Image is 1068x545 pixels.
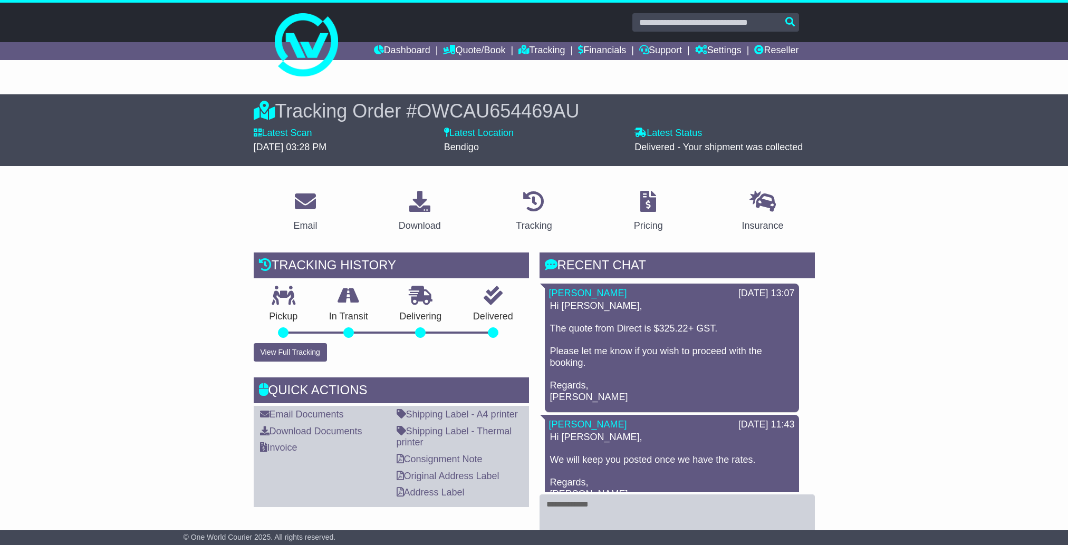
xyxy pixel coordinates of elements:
a: [PERSON_NAME] [549,288,627,298]
div: Pricing [634,219,663,233]
button: View Full Tracking [254,343,327,362]
span: OWCAU654469AU [417,100,579,122]
span: © One World Courier 2025. All rights reserved. [184,533,336,541]
a: Dashboard [374,42,430,60]
a: Shipping Label - A4 printer [397,409,518,420]
div: [DATE] 11:43 [738,419,795,431]
a: Tracking [518,42,565,60]
a: Email Documents [260,409,344,420]
div: Tracking history [254,252,529,281]
label: Latest Status [634,128,702,139]
p: Delivering [384,311,458,323]
div: Insurance [742,219,784,233]
a: Pricing [627,187,670,237]
div: Tracking Order # [254,100,815,122]
a: Consignment Note [397,454,483,464]
div: Download [399,219,441,233]
div: Quick Actions [254,377,529,406]
a: Financials [578,42,626,60]
a: Download Documents [260,426,362,436]
p: Hi [PERSON_NAME], The quote from Direct is $325.22+ GST. Please let me know if you wish to procee... [550,300,794,403]
p: In Transit [313,311,384,323]
a: Email [286,187,324,237]
p: Hi [PERSON_NAME], We will keep you posted once we have the rates. Regards, [PERSON_NAME] [550,432,794,500]
a: Support [639,42,682,60]
p: Delivered [457,311,529,323]
a: Settings [695,42,742,60]
a: [PERSON_NAME] [549,419,627,430]
div: Email [293,219,317,233]
p: Pickup [254,311,314,323]
span: [DATE] 03:28 PM [254,142,327,152]
span: Bendigo [444,142,479,152]
a: Tracking [509,187,559,237]
a: Reseller [754,42,798,60]
a: Original Address Label [397,471,499,481]
span: Delivered - Your shipment was collected [634,142,803,152]
div: RECENT CHAT [540,252,815,281]
a: Quote/Book [443,42,505,60]
a: Insurance [735,187,791,237]
label: Latest Location [444,128,514,139]
a: Shipping Label - Thermal printer [397,426,512,448]
div: [DATE] 13:07 [738,288,795,299]
a: Address Label [397,487,465,498]
label: Latest Scan [254,128,312,139]
a: Invoice [260,442,297,453]
a: Download [392,187,448,237]
div: Tracking [516,219,552,233]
